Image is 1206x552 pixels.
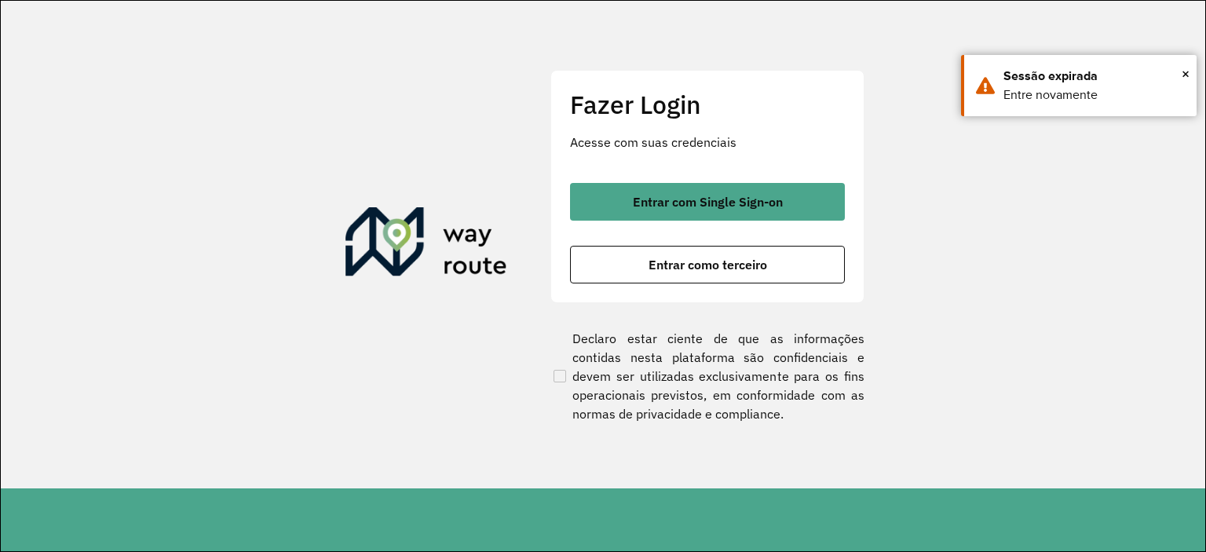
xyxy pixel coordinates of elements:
p: Acesse com suas credenciais [570,133,845,152]
button: button [570,246,845,283]
span: Entrar como terceiro [649,258,767,271]
button: Close [1182,62,1190,86]
h2: Fazer Login [570,90,845,119]
img: Roteirizador AmbevTech [345,207,507,283]
span: Entrar com Single Sign-on [633,196,783,208]
div: Sessão expirada [1003,67,1185,86]
button: button [570,183,845,221]
div: Entre novamente [1003,86,1185,104]
span: × [1182,62,1190,86]
label: Declaro estar ciente de que as informações contidas nesta plataforma são confidenciais e devem se... [550,329,864,423]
